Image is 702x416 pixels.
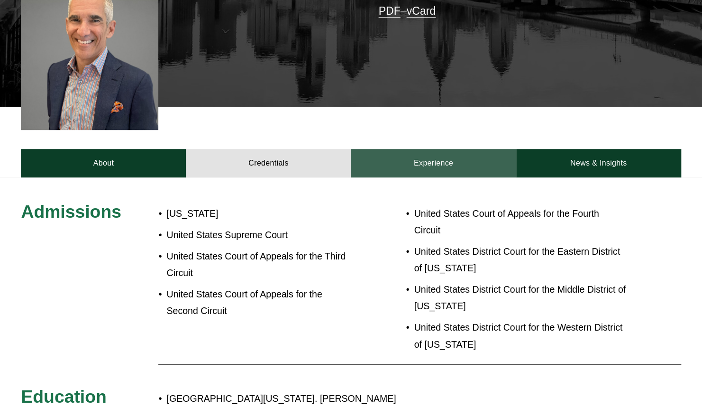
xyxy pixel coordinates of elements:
[21,387,106,407] span: Education
[379,5,401,17] a: PDF
[516,149,681,177] a: News & Insights
[414,281,626,314] p: United States District Court for the Middle District of [US_STATE]
[166,286,351,319] p: United States Court of Appeals for the Second Circuit
[21,149,186,177] a: About
[166,205,351,222] p: [US_STATE]
[414,205,626,239] p: United States Court of Appeals for the Fourth Circuit
[414,319,626,352] p: United States District Court for the Western District of [US_STATE]
[166,248,351,281] p: United States Court of Appeals for the Third Circuit
[186,149,351,177] a: Credentials
[21,202,121,222] span: Admissions
[351,149,516,177] a: Experience
[407,5,436,17] a: vCard
[414,243,626,277] p: United States District Court for the Eastern District of [US_STATE]
[166,390,598,407] p: [GEOGRAPHIC_DATA][US_STATE]. [PERSON_NAME]
[166,227,351,243] p: United States Supreme Court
